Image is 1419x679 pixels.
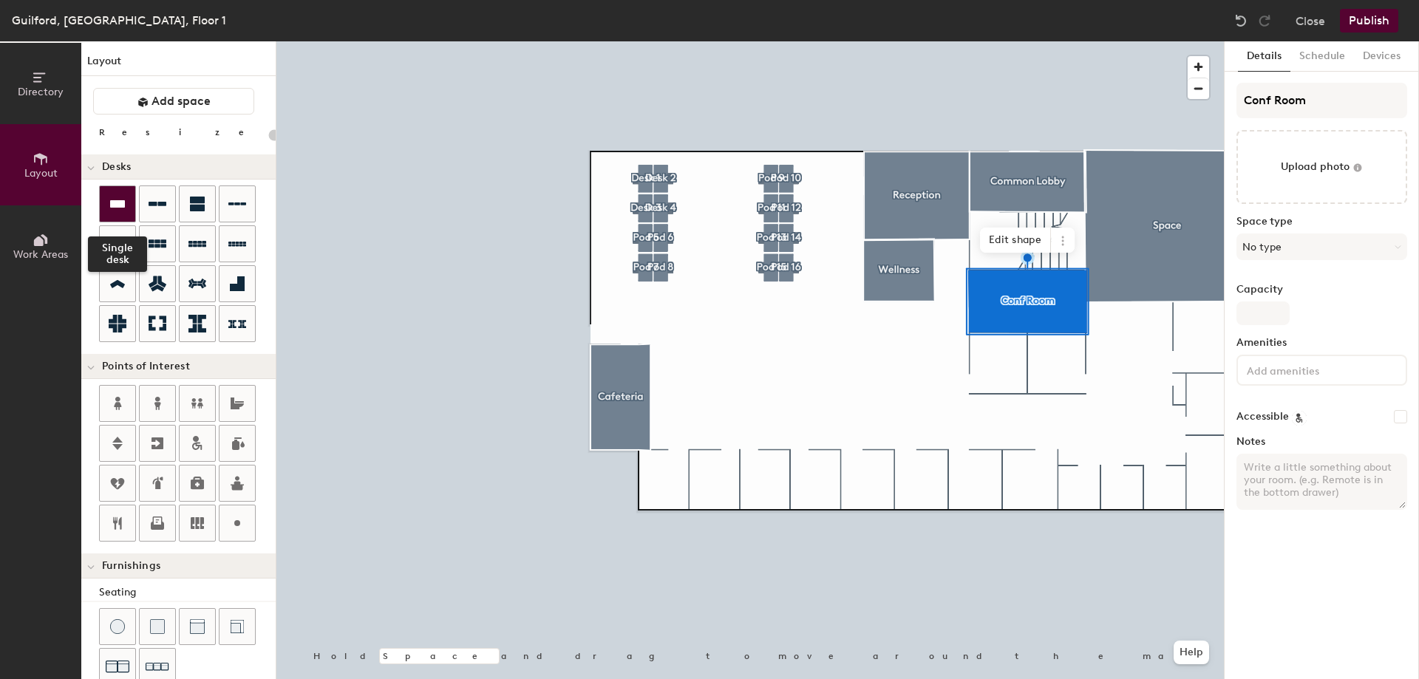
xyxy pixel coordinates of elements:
[1340,9,1398,33] button: Publish
[150,619,165,634] img: Cushion
[139,608,176,645] button: Cushion
[81,53,276,76] h1: Layout
[146,655,169,678] img: Couch (x3)
[1290,41,1354,72] button: Schedule
[99,608,136,645] button: Stool
[1233,13,1248,28] img: Undo
[152,94,211,109] span: Add space
[1257,13,1272,28] img: Redo
[1236,436,1407,448] label: Notes
[230,619,245,634] img: Couch (corner)
[980,228,1051,253] span: Edit shape
[1174,641,1209,664] button: Help
[99,126,262,138] div: Resize
[1354,41,1409,72] button: Devices
[24,167,58,180] span: Layout
[1236,216,1407,228] label: Space type
[179,608,216,645] button: Couch (middle)
[106,655,129,678] img: Couch (x2)
[12,11,226,30] div: Guilford, [GEOGRAPHIC_DATA], Floor 1
[102,361,190,372] span: Points of Interest
[1236,337,1407,349] label: Amenities
[18,86,64,98] span: Directory
[102,161,131,173] span: Desks
[13,248,68,261] span: Work Areas
[1244,361,1377,378] input: Add amenities
[99,584,276,601] div: Seating
[219,608,256,645] button: Couch (corner)
[1238,41,1290,72] button: Details
[102,560,160,572] span: Furnishings
[190,619,205,634] img: Couch (middle)
[1236,411,1289,423] label: Accessible
[1236,284,1407,296] label: Capacity
[1236,130,1407,204] button: Upload photo
[1296,9,1325,33] button: Close
[93,88,254,115] button: Add space
[99,185,136,222] button: Single desk
[1236,233,1407,260] button: No type
[110,619,125,634] img: Stool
